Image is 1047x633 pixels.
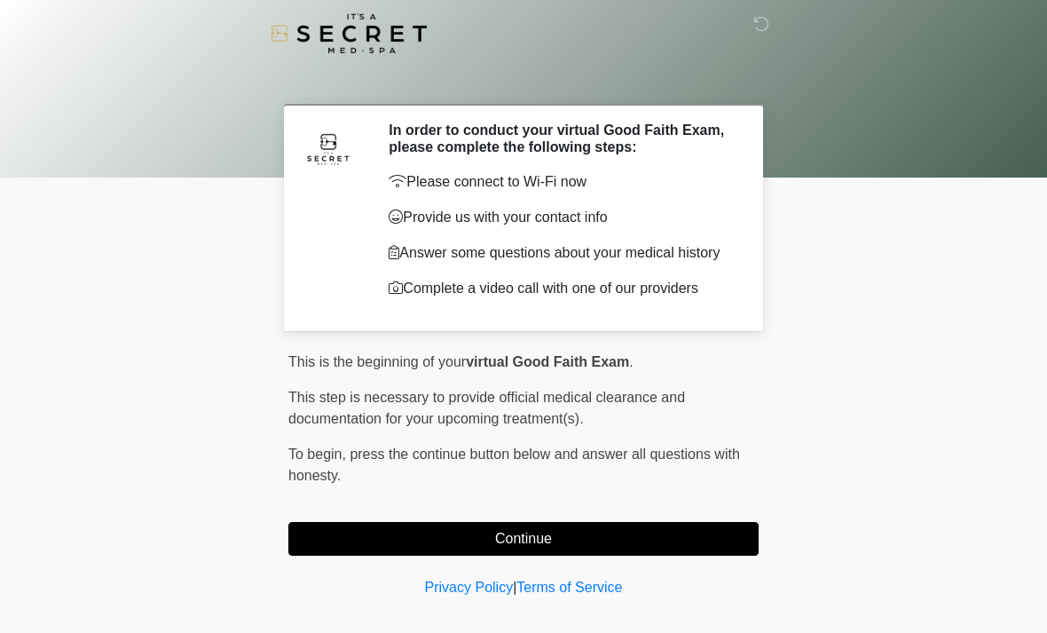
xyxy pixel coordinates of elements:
span: This step is necessary to provide official medical clearance and documentation for your upcoming ... [288,390,685,426]
img: It's A Secret Med Spa Logo [271,13,427,53]
img: Agent Avatar [302,122,355,175]
span: . [629,354,633,369]
h1: ‎ ‎ [275,64,772,97]
span: This is the beginning of your [288,354,466,369]
h2: In order to conduct your virtual Good Faith Exam, please complete the following steps: [389,122,732,155]
p: Provide us with your contact info [389,207,732,228]
span: press the continue button below and answer all questions with honesty. [288,447,740,483]
a: Privacy Policy [425,580,514,595]
p: Please connect to Wi-Fi now [389,171,732,193]
button: Continue [288,522,759,556]
strong: virtual Good Faith Exam [466,354,629,369]
a: | [513,580,516,595]
span: To begin, [288,447,350,462]
p: Answer some questions about your medical history [389,242,732,264]
p: Complete a video call with one of our providers [389,278,732,299]
a: Terms of Service [516,580,622,595]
